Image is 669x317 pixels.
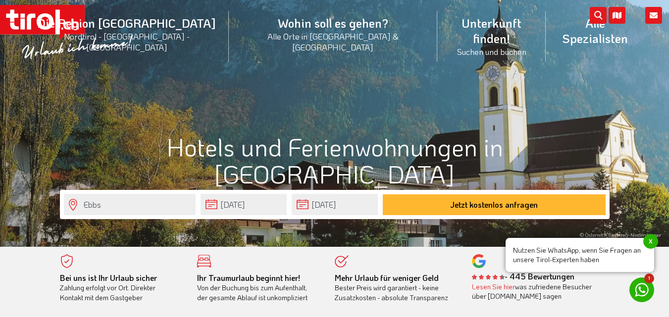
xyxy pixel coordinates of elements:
[472,271,574,281] b: - 445 Bewertungen
[644,273,654,283] span: 1
[383,194,606,215] button: Jetzt kostenlos anfragen
[335,273,458,303] div: Bester Preis wird garantiert - keine Zusatzkosten - absolute Transparenz
[60,273,183,303] div: Zahlung erfolgt vor Ort. Direkter Kontakt mit dem Gastgeber
[64,194,196,215] input: Wo soll's hingehen?
[506,238,654,272] span: Nutzen Sie WhatsApp, wenn Sie Fragen an unsere Tirol-Experten haben
[472,254,486,268] img: google
[229,4,437,63] a: Wohin soll es gehen?Alle Orte in [GEOGRAPHIC_DATA] & [GEOGRAPHIC_DATA]
[292,194,378,215] input: Abreise
[60,272,157,283] b: Bei uns ist Ihr Urlaub sicher
[60,133,610,187] h1: Hotels und Ferienwohnungen in [GEOGRAPHIC_DATA]
[197,272,300,283] b: Ihr Traumurlaub beginnt hier!
[449,46,534,57] small: Suchen und buchen
[437,4,546,68] a: Unterkunft finden!Suchen und buchen
[546,4,644,57] a: Alle Spezialisten
[241,31,425,52] small: Alle Orte in [GEOGRAPHIC_DATA] & [GEOGRAPHIC_DATA]
[37,31,217,52] small: Nordtirol - [GEOGRAPHIC_DATA] - [GEOGRAPHIC_DATA]
[201,194,287,215] input: Anreise
[335,272,439,283] b: Mehr Urlaub für weniger Geld
[643,234,658,249] span: x
[25,4,229,63] a: Die Region [GEOGRAPHIC_DATA]Nordtirol - [GEOGRAPHIC_DATA] - [GEOGRAPHIC_DATA]
[472,282,515,291] a: Lesen Sie hier
[645,7,662,24] i: Kontakt
[197,273,320,303] div: Von der Buchung bis zum Aufenthalt, der gesamte Ablauf ist unkompliziert
[472,282,595,301] div: was zufriedene Besucher über [DOMAIN_NAME] sagen
[609,7,625,24] i: Karte öffnen
[629,277,654,302] a: 1 Nutzen Sie WhatsApp, wenn Sie Fragen an unsere Tirol-Experten habenx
